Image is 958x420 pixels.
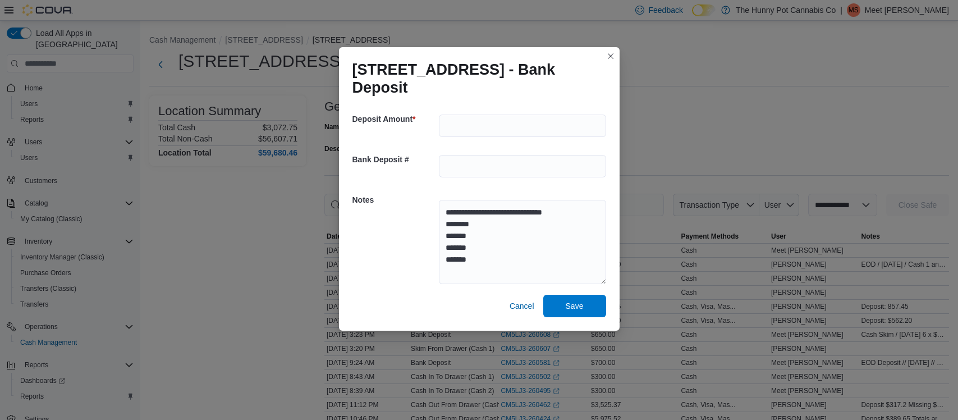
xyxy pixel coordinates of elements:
[352,148,437,171] h5: Bank Deposit #
[543,295,606,317] button: Save
[566,300,584,312] span: Save
[352,108,437,130] h5: Deposit Amount
[352,61,597,97] h1: [STREET_ADDRESS] - Bank Deposit
[505,295,539,317] button: Cancel
[604,49,617,63] button: Closes this modal window
[352,189,437,211] h5: Notes
[510,300,534,312] span: Cancel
